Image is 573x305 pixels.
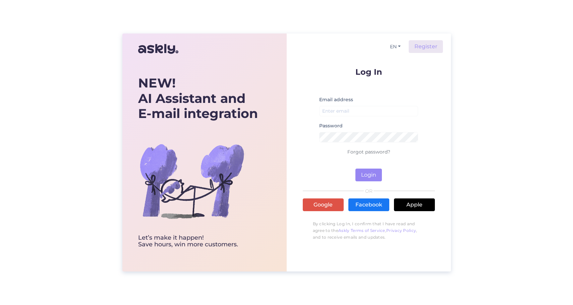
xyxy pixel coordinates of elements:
[338,228,385,233] a: Askly Terms of Service
[138,41,178,57] img: Askly
[348,198,389,211] a: Facebook
[303,217,435,244] p: By clicking Log In, I confirm that I have read and agree to the , , and to receive emails and upd...
[319,122,343,129] label: Password
[386,228,416,233] a: Privacy Policy
[319,96,353,103] label: Email address
[319,106,418,116] input: Enter email
[347,149,390,155] a: Forgot password?
[138,75,176,91] b: NEW!
[303,198,344,211] a: Google
[364,189,374,193] span: OR
[355,169,382,181] button: Login
[138,235,258,248] div: Let’s make it happen! Save hours, win more customers.
[138,75,258,121] div: AI Assistant and E-mail integration
[394,198,435,211] a: Apple
[303,68,435,76] p: Log In
[409,40,443,53] a: Register
[138,127,245,235] img: bg-askly
[387,42,403,52] button: EN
